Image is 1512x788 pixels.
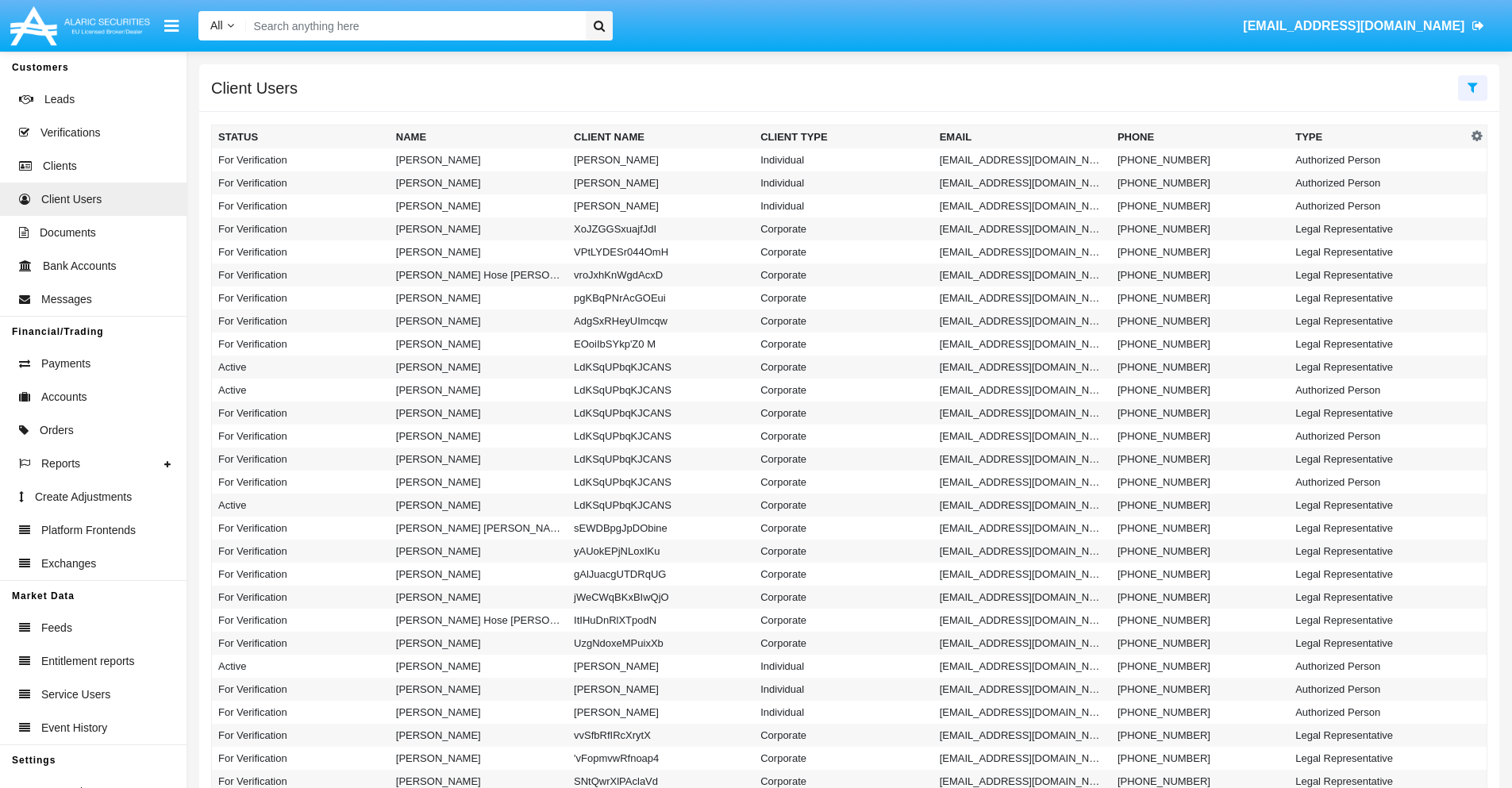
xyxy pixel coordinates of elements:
td: Authorized Person [1289,425,1467,448]
td: LdKSqUPbqKJCANS [567,494,754,517]
td: [PHONE_NUMBER] [1111,540,1289,563]
td: [EMAIL_ADDRESS][DOMAIN_NAME] [933,217,1111,240]
td: Active [212,655,390,678]
td: Individual [754,678,933,701]
td: [PERSON_NAME] [390,471,567,494]
td: [PERSON_NAME] [390,678,567,701]
span: Feeds [41,620,72,636]
td: Individual [754,655,933,678]
span: Exchanges [41,555,96,572]
td: [EMAIL_ADDRESS][DOMAIN_NAME] [933,494,1111,517]
td: gAlJuacgUTDRqUG [567,563,754,586]
td: [PHONE_NUMBER] [1111,171,1289,194]
td: Corporate [754,332,933,356]
span: Verifications [40,125,100,141]
td: Corporate [754,425,933,448]
td: Corporate [754,471,933,494]
td: Legal Representative [1289,286,1467,309]
td: [EMAIL_ADDRESS][DOMAIN_NAME] [933,632,1111,655]
td: [PERSON_NAME] [390,747,567,770]
td: [PERSON_NAME] [390,379,567,402]
input: Search [246,11,580,40]
td: Individual [754,194,933,217]
td: [EMAIL_ADDRESS][DOMAIN_NAME] [933,286,1111,309]
span: Platform Frontends [41,522,136,539]
td: [PHONE_NUMBER] [1111,609,1289,632]
td: LdKSqUPbqKJCANS [567,471,754,494]
td: [PHONE_NUMBER] [1111,494,1289,517]
span: Accounts [41,389,87,406]
th: Name [390,125,567,149]
td: [PERSON_NAME] Hose [PERSON_NAME] Papadopolus [390,263,567,286]
td: For Verification [212,425,390,448]
span: Client Users [41,191,102,208]
td: LdKSqUPbqKJCANS [567,402,754,425]
td: For Verification [212,309,390,332]
td: [PERSON_NAME] [390,724,567,747]
td: [PERSON_NAME] [390,309,567,332]
td: pgKBqPNrAcGOEui [567,286,754,309]
td: [PHONE_NUMBER] [1111,471,1289,494]
td: Legal Representative [1289,563,1467,586]
td: ItIHuDnRlXTpodN [567,609,754,632]
td: [PHONE_NUMBER] [1111,563,1289,586]
td: [PERSON_NAME] [567,701,754,724]
td: [PERSON_NAME] [390,286,567,309]
td: [EMAIL_ADDRESS][DOMAIN_NAME] [933,701,1111,724]
td: [PHONE_NUMBER] [1111,517,1289,540]
td: [EMAIL_ADDRESS][DOMAIN_NAME] [933,517,1111,540]
td: For Verification [212,724,390,747]
td: Authorized Person [1289,148,1467,171]
td: [PERSON_NAME] [390,425,567,448]
span: Documents [40,225,96,241]
td: Legal Representative [1289,217,1467,240]
td: Active [212,494,390,517]
td: Corporate [754,240,933,263]
td: [PHONE_NUMBER] [1111,148,1289,171]
td: [PERSON_NAME] [PERSON_NAME] [390,517,567,540]
td: [PHONE_NUMBER] [1111,448,1289,471]
td: Active [212,379,390,402]
td: [EMAIL_ADDRESS][DOMAIN_NAME] [933,425,1111,448]
td: For Verification [212,563,390,586]
td: For Verification [212,678,390,701]
td: [PERSON_NAME] [567,171,754,194]
td: [EMAIL_ADDRESS][DOMAIN_NAME] [933,724,1111,747]
td: For Verification [212,747,390,770]
span: Messages [41,291,92,308]
td: [PERSON_NAME] [390,217,567,240]
span: Leads [44,91,75,108]
h5: Client Users [211,82,298,94]
td: [PHONE_NUMBER] [1111,309,1289,332]
td: LdKSqUPbqKJCANS [567,356,754,379]
td: [EMAIL_ADDRESS][DOMAIN_NAME] [933,356,1111,379]
span: Orders [40,422,74,439]
td: Authorized Person [1289,655,1467,678]
td: Individual [754,171,933,194]
td: [PHONE_NUMBER] [1111,678,1289,701]
td: For Verification [212,148,390,171]
td: Legal Representative [1289,332,1467,356]
td: EOoiIbSYkp'Z0 M [567,332,754,356]
td: For Verification [212,471,390,494]
td: [EMAIL_ADDRESS][DOMAIN_NAME] [933,309,1111,332]
td: For Verification [212,586,390,609]
td: Legal Representative [1289,356,1467,379]
td: [PERSON_NAME] Hose [PERSON_NAME] Qusak [390,609,567,632]
td: For Verification [212,402,390,425]
td: [EMAIL_ADDRESS][DOMAIN_NAME] [933,263,1111,286]
td: Authorized Person [1289,678,1467,701]
td: [EMAIL_ADDRESS][DOMAIN_NAME] [933,540,1111,563]
td: Corporate [754,609,933,632]
td: Legal Representative [1289,724,1467,747]
td: yAUokEPjNLoxIKu [567,540,754,563]
td: [EMAIL_ADDRESS][DOMAIN_NAME] [933,655,1111,678]
td: [PHONE_NUMBER] [1111,332,1289,356]
td: Corporate [754,586,933,609]
th: Type [1289,125,1467,149]
th: Client Name [567,125,754,149]
td: For Verification [212,701,390,724]
td: For Verification [212,632,390,655]
td: [EMAIL_ADDRESS][DOMAIN_NAME] [933,678,1111,701]
td: Corporate [754,217,933,240]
